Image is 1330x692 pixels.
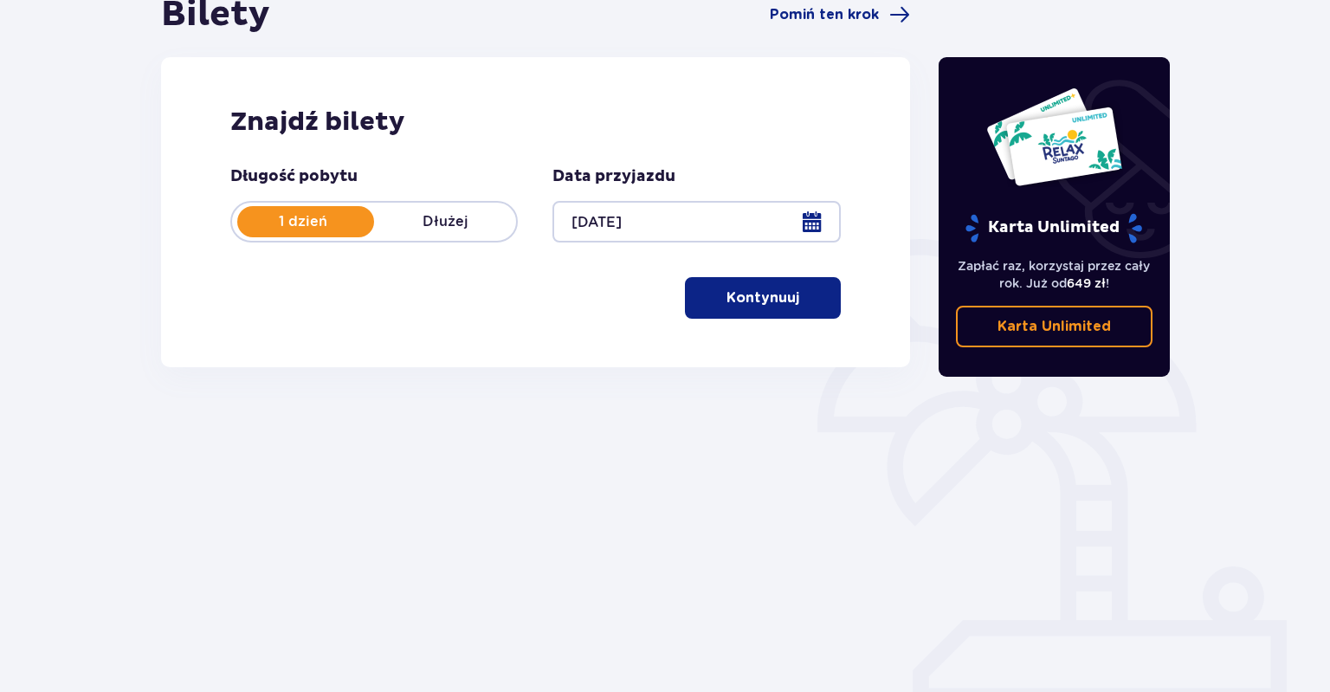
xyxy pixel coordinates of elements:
p: Karta Unlimited [964,213,1144,243]
p: Karta Unlimited [997,317,1111,336]
p: Kontynuuj [726,288,799,307]
a: Pomiń ten krok [770,4,910,25]
p: 1 dzień [232,212,374,231]
button: Kontynuuj [685,277,841,319]
h2: Znajdź bilety [230,106,841,139]
p: Dłużej [374,212,516,231]
span: Pomiń ten krok [770,5,879,24]
a: Karta Unlimited [956,306,1153,347]
p: Data przyjazdu [552,166,675,187]
img: Dwie karty całoroczne do Suntago z napisem 'UNLIMITED RELAX', na białym tle z tropikalnymi liśćmi... [985,87,1123,187]
p: Długość pobytu [230,166,358,187]
span: 649 zł [1067,276,1106,290]
p: Zapłać raz, korzystaj przez cały rok. Już od ! [956,257,1153,292]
